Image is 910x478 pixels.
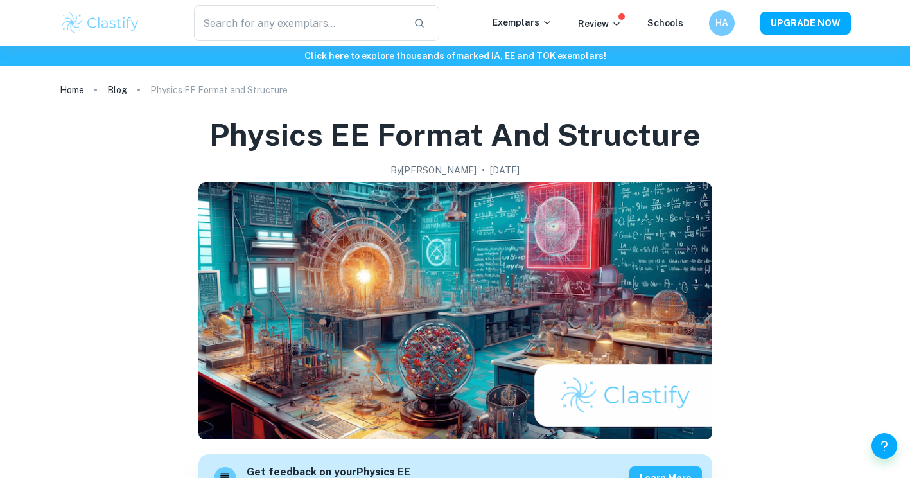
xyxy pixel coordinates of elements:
[3,49,907,63] h6: Click here to explore thousands of marked IA, EE and TOK exemplars !
[714,16,729,30] h6: HA
[493,15,552,30] p: Exemplars
[709,10,735,36] button: HA
[107,81,127,99] a: Blog
[150,83,288,97] p: Physics EE Format and Structure
[760,12,851,35] button: UPGRADE NOW
[198,182,712,439] img: Physics EE Format and Structure cover image
[482,163,485,177] p: •
[60,81,84,99] a: Home
[194,5,404,41] input: Search for any exemplars...
[578,17,622,31] p: Review
[209,114,701,155] h1: Physics EE Format and Structure
[647,18,683,28] a: Schools
[490,163,520,177] h2: [DATE]
[60,10,141,36] img: Clastify logo
[390,163,477,177] h2: By [PERSON_NAME]
[871,433,897,459] button: Help and Feedback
